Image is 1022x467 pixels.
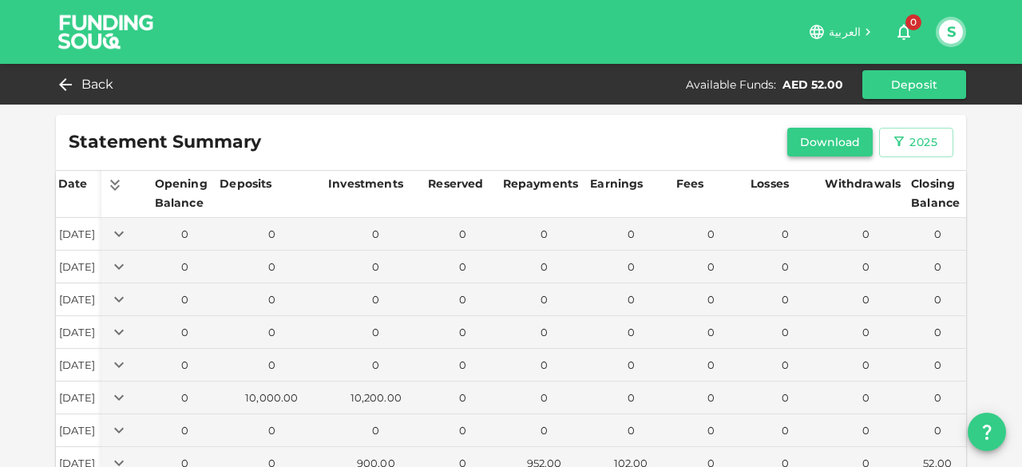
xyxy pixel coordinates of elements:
td: [DATE] [56,382,101,414]
div: 0 [751,227,819,242]
div: 0 [826,423,905,438]
div: 0 [156,227,215,242]
div: Date [58,174,90,193]
div: 0 [429,423,497,438]
div: 0 [912,227,963,242]
div: 0 [329,423,422,438]
div: 0 [429,358,497,373]
div: 0 [677,390,745,406]
div: 0 [591,358,671,373]
div: 0 [429,390,497,406]
div: 0 [591,390,671,406]
div: 0 [220,358,323,373]
button: Deposit [862,70,966,99]
button: Expand [108,223,130,245]
div: 10,000.00 [220,390,323,406]
div: 0 [504,227,585,242]
div: 0 [504,423,585,438]
div: Fees [676,174,708,193]
div: 0 [156,390,215,406]
div: Opening Balance [155,174,216,212]
div: 0 [591,227,671,242]
span: Expand all [104,176,126,191]
div: Investments [328,174,403,193]
span: Expand [108,226,130,239]
div: 0 [677,325,745,340]
td: [DATE] [56,251,101,283]
button: 2025 [879,128,953,157]
div: 0 [912,325,963,340]
div: 0 [591,423,671,438]
span: Statement Summary [69,131,261,153]
div: 0 [429,292,497,307]
div: 0 [751,358,819,373]
button: Expand all [104,174,126,196]
div: 0 [826,390,905,406]
div: 0 [751,390,819,406]
span: العربية [829,25,861,39]
div: Earnings [590,174,643,193]
div: 0 [156,325,215,340]
div: 0 [751,292,819,307]
div: 0 [329,259,422,275]
div: 0 [677,292,745,307]
div: 0 [826,292,905,307]
div: 0 [677,227,745,242]
div: 0 [504,292,585,307]
span: 0 [905,14,921,30]
div: 0 [751,259,819,275]
button: Expand [108,288,130,311]
div: 0 [329,358,422,373]
button: 0 [888,16,920,48]
div: Withdrawals [825,174,901,193]
div: 0 [504,390,585,406]
div: 0 [751,325,819,340]
div: 0 [591,292,671,307]
div: 0 [912,390,963,406]
span: Back [81,73,114,96]
button: S [939,20,963,44]
div: 0 [156,292,215,307]
div: 0 [826,358,905,373]
td: [DATE] [56,349,101,382]
span: Expand [108,357,130,370]
div: 0 [912,358,963,373]
button: Expand [108,354,130,376]
div: 0 [591,325,671,340]
div: 0 [677,423,745,438]
div: 0 [826,259,905,275]
div: 0 [220,423,323,438]
button: Expand [108,255,130,278]
div: 0 [220,292,323,307]
button: Expand [108,386,130,409]
button: question [968,413,1006,451]
div: 0 [329,227,422,242]
div: 0 [156,259,215,275]
div: 0 [156,423,215,438]
div: 0 [826,227,905,242]
div: 0 [677,259,745,275]
button: Expand [108,419,130,441]
div: 10,200.00 [329,390,422,406]
div: 0 [912,423,963,438]
div: 0 [504,325,585,340]
div: 0 [429,259,497,275]
div: 0 [220,227,323,242]
span: Expand [108,390,130,402]
td: [DATE] [56,414,101,447]
div: 0 [504,259,585,275]
div: Repayments [503,174,579,193]
span: Expand [108,324,130,337]
td: [DATE] [56,316,101,349]
div: 0 [329,292,422,307]
span: Expand [108,291,130,304]
span: Expand [108,259,130,271]
div: 2025 [909,133,937,152]
div: 0 [504,358,585,373]
div: 0 [912,292,963,307]
div: Available Funds : [686,77,776,93]
div: 0 [912,259,963,275]
div: 0 [751,423,819,438]
td: [DATE] [56,283,101,316]
div: Deposits [220,174,271,193]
